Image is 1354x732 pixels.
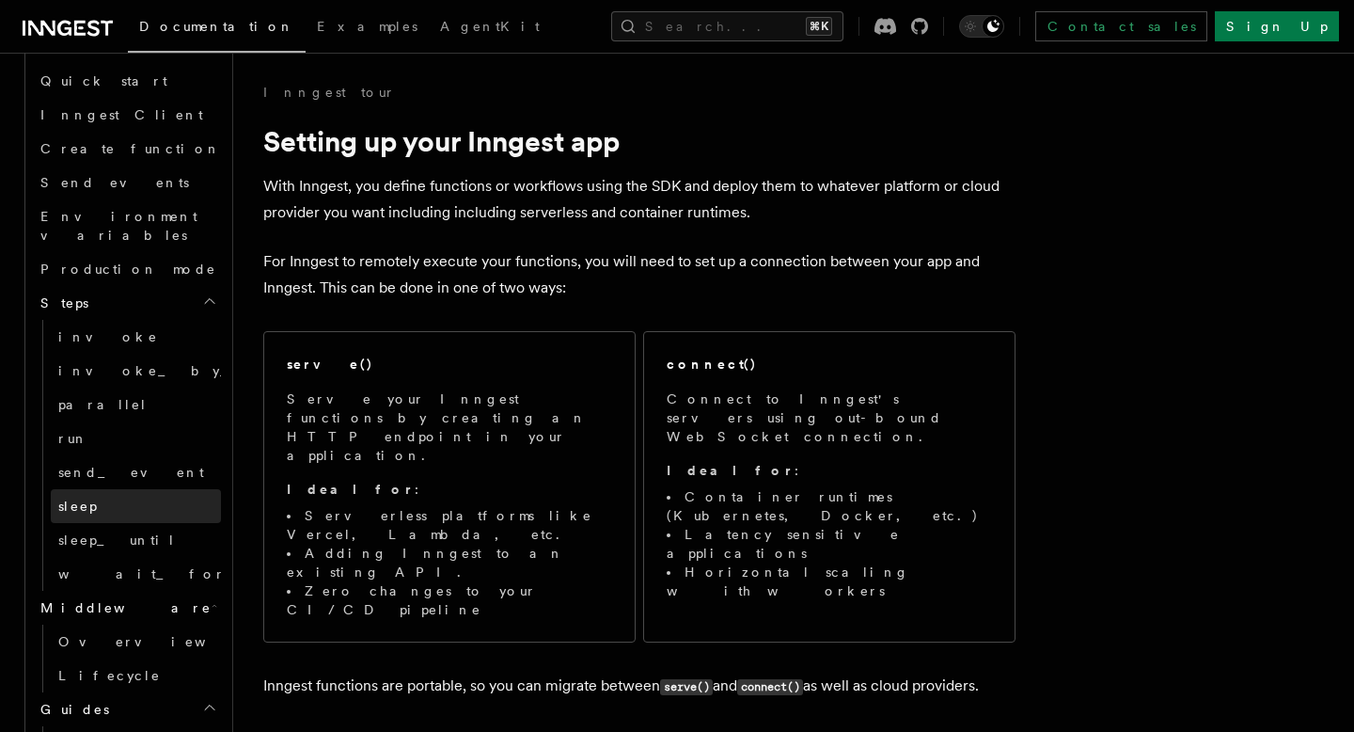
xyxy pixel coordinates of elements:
[33,294,88,312] span: Steps
[959,15,1004,38] button: Toggle dark mode
[58,465,204,480] span: send_event
[667,355,757,374] h2: connect()
[128,6,306,53] a: Documentation
[667,525,992,563] li: Latency sensitive applications
[306,6,429,51] a: Examples
[51,489,221,523] a: sleep
[287,482,415,497] strong: Ideal for
[1215,11,1339,41] a: Sign Up
[611,11,843,41] button: Search...⌘K
[33,625,221,692] div: Middleware
[643,331,1015,643] a: connect()Connect to Inngest's servers using out-bound WebSocket connection.Ideal for:Container ru...
[33,199,221,252] a: Environment variables
[40,209,197,243] span: Environment variables
[51,455,221,489] a: send_event
[667,487,992,525] li: Container runtimes (Kubernetes, Docker, etc.)
[287,480,612,499] p: :
[51,320,221,354] a: invoke
[263,331,636,643] a: serve()Serve your Inngest functions by creating an HTTP endpoint in your application.Ideal for:Se...
[806,17,832,36] kbd: ⌘K
[58,668,161,683] span: Lifecycle
[287,390,612,465] p: Serve your Inngest functions by creating an HTTP endpoint in your application.
[263,673,1015,700] p: Inngest functions are portable, so you can migrate between and as well as cloud providers.
[33,700,109,719] span: Guides
[33,591,221,625] button: Middleware
[429,6,551,51] a: AgentKit
[33,166,221,199] a: Send events
[287,581,612,619] li: Zero changes to your CI/CD pipeline
[263,124,1015,158] h1: Setting up your Inngest app
[51,659,221,692] a: Lifecycle
[737,679,803,695] code: connect()
[51,523,221,557] a: sleep_until
[440,19,540,34] span: AgentKit
[40,141,221,156] span: Create function
[58,566,332,581] span: wait_for_event
[33,692,221,726] button: Guides
[40,262,216,277] span: Production mode
[263,248,1015,301] p: For Inngest to remotely execute your functions, you will need to set up a connection between your...
[33,598,212,617] span: Middleware
[33,132,221,166] a: Create function
[58,499,97,514] span: sleep
[139,19,294,34] span: Documentation
[58,634,252,649] span: Overview
[667,563,992,600] li: Horizontal scaling with workers
[51,625,221,659] a: Overview
[58,363,278,378] span: invoke_by_id
[287,506,612,544] li: Serverless platforms like Vercel, Lambda, etc.
[287,544,612,581] li: Adding Inngest to an existing API.
[667,390,992,446] p: Connect to Inngest's servers using out-bound WebSocket connection.
[51,422,221,455] a: run
[667,461,992,480] p: :
[263,83,395,102] a: Inngest tour
[33,320,221,591] div: Steps
[58,329,158,344] span: invoke
[317,19,417,34] span: Examples
[58,431,88,446] span: run
[51,354,221,388] a: invoke_by_id
[287,355,373,374] h2: serve()
[58,397,148,412] span: parallel
[33,98,221,132] a: Inngest Client
[40,175,189,190] span: Send events
[667,463,795,478] strong: Ideal for
[40,107,203,122] span: Inngest Client
[660,679,713,695] code: serve()
[40,73,167,88] span: Quick start
[33,286,221,320] button: Steps
[58,533,176,548] span: sleep_until
[33,252,221,286] a: Production mode
[51,557,221,591] a: wait_for_event
[51,388,221,422] a: parallel
[33,64,221,98] a: Quick start
[1035,11,1207,41] a: Contact sales
[263,173,1015,226] p: With Inngest, you define functions or workflows using the SDK and deploy them to whatever platfor...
